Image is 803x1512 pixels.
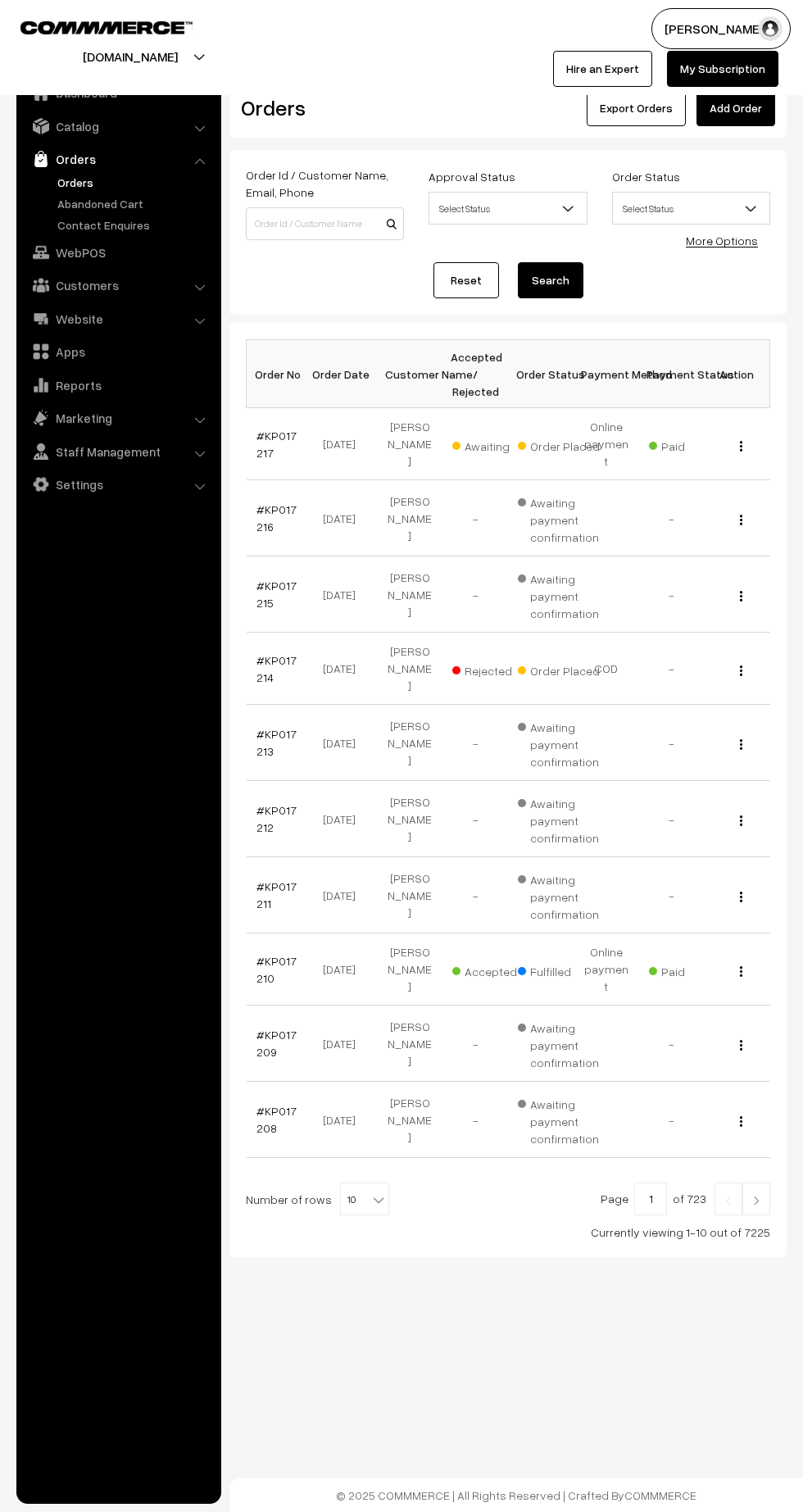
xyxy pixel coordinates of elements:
[518,1092,600,1147] span: Awaiting payment confirmation
[256,502,297,534] a: #KP017216
[639,705,705,781] td: -
[749,1196,764,1206] img: Right
[518,434,600,455] span: Order Placed
[651,8,791,49] button: [PERSON_NAME]
[20,21,193,34] img: COMMMERCE
[574,933,639,1006] td: Online payment
[256,429,297,460] a: #KP017217
[311,857,377,933] td: [DATE]
[256,954,297,985] a: #KP017210
[639,781,705,857] td: -
[246,166,404,201] label: Order Id / Customer Name, Email, Phone
[518,262,583,298] button: Search
[740,815,742,826] img: Menu
[20,16,164,36] a: COMMMERCE
[20,337,215,366] a: Apps
[341,1183,388,1216] span: 10
[429,168,515,185] label: Approval Status
[311,705,377,781] td: [DATE]
[377,556,442,633] td: [PERSON_NAME]
[705,340,770,408] th: Action
[246,1191,332,1208] span: Number of rows
[20,403,215,433] a: Marketing
[25,36,235,77] button: [DOMAIN_NAME]
[377,857,442,933] td: [PERSON_NAME]
[256,803,297,834] a: #KP017212
[311,781,377,857] td: [DATE]
[311,1006,377,1082] td: [DATE]
[20,470,215,499] a: Settings
[553,51,652,87] a: Hire an Expert
[601,1192,628,1206] span: Page
[758,16,783,41] img: user
[667,51,778,87] a: My Subscription
[639,556,705,633] td: -
[508,340,574,408] th: Order Status
[649,959,731,980] span: Paid
[518,1015,600,1071] span: Awaiting payment confirmation
[247,340,312,408] th: Order No
[20,304,215,334] a: Website
[740,739,742,750] img: Menu
[377,408,442,480] td: [PERSON_NAME]
[311,556,377,633] td: [DATE]
[649,434,731,455] span: Paid
[377,705,442,781] td: [PERSON_NAME]
[624,1488,696,1502] a: COMMMERCE
[574,408,639,480] td: Online payment
[574,340,639,408] th: Payment Method
[740,966,742,977] img: Menu
[518,715,600,770] span: Awaiting payment confirmation
[740,892,742,902] img: Menu
[256,727,297,758] a: #KP017213
[518,867,600,923] span: Awaiting payment confirmation
[442,781,508,857] td: -
[613,194,769,223] span: Select Status
[612,192,770,225] span: Select Status
[377,933,442,1006] td: [PERSON_NAME]
[518,791,600,847] span: Awaiting payment confirmation
[256,879,297,910] a: #KP017211
[442,1082,508,1158] td: -
[246,1224,770,1241] div: Currently viewing 1-10 out of 7225
[639,480,705,556] td: -
[311,408,377,480] td: [DATE]
[377,340,442,408] th: Customer Name
[377,1082,442,1158] td: [PERSON_NAME]
[20,437,215,466] a: Staff Management
[639,633,705,705] td: -
[686,234,758,247] a: More Options
[442,340,508,408] th: Accepted / Rejected
[518,490,600,546] span: Awaiting payment confirmation
[20,370,215,400] a: Reports
[311,633,377,705] td: [DATE]
[673,1192,706,1206] span: of 723
[311,1082,377,1158] td: [DATE]
[639,340,705,408] th: Payment Status
[612,168,680,185] label: Order Status
[639,857,705,933] td: -
[377,633,442,705] td: [PERSON_NAME]
[53,195,215,212] a: Abandoned Cart
[340,1183,389,1215] span: 10
[311,480,377,556] td: [DATE]
[740,591,742,602] img: Menu
[442,556,508,633] td: -
[574,633,639,705] td: COD
[429,192,587,225] span: Select Status
[241,95,402,120] h2: Orders
[433,262,499,298] a: Reset
[721,1196,736,1206] img: Left
[452,959,534,980] span: Accepted
[256,579,297,610] a: #KP017215
[442,857,508,933] td: -
[377,781,442,857] td: [PERSON_NAME]
[518,959,600,980] span: Fulfilled
[442,705,508,781] td: -
[377,480,442,556] td: [PERSON_NAME]
[740,665,742,676] img: Menu
[452,658,534,679] span: Rejected
[587,90,686,126] button: Export Orders
[518,658,600,679] span: Order Placed
[256,1028,297,1059] a: #KP017209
